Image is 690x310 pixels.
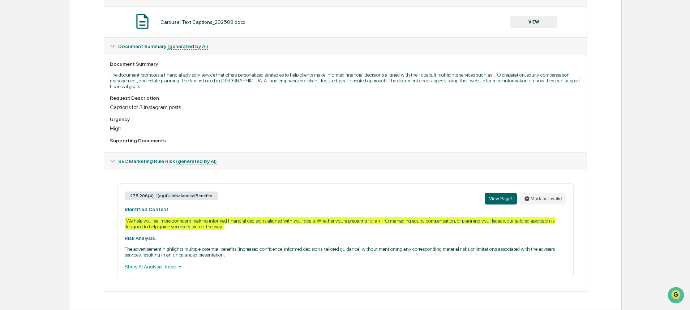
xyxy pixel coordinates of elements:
button: VIEW [510,16,557,28]
img: 1746055101610-c473b297-6a78-478c-a979-82029cc54cd1 [7,55,20,68]
div: Primary Document [104,6,586,37]
div: Captions for 3 instagram posts [110,104,580,111]
div: High [110,125,580,132]
a: 🖐️Preclearance [4,88,50,101]
a: 🗄️Attestations [50,88,93,101]
div: Carousel Text Captions_202509.docx [160,19,245,25]
p: How can we help? [7,15,132,27]
div: Request Description [110,95,580,101]
div: Supporting Documents [110,138,580,143]
div: Document Summary [110,61,580,67]
span: Attestations [60,91,90,98]
div: We're available if you need us! [25,63,91,68]
div: Document Summary (generated by AI) [104,55,586,152]
p: The advertisement highlights multiple potential benefits (increased confidence, informed decision... [125,246,566,258]
div: Document Summary (generated by AI) [104,170,586,291]
u: (generated by AI) [167,43,208,49]
a: 🔎Data Lookup [4,102,48,115]
iframe: Open customer support [667,286,686,306]
img: Document Icon [133,12,151,30]
div: Show AI Analysis Trace [125,263,566,271]
u: (generated by AI) [176,158,217,164]
p: The document promotes a financial advisory service that offers personalized strategies to help cl... [110,72,580,89]
span: SEC Marketing Rule Risk [118,158,217,164]
div: 🗄️ [52,92,58,98]
button: Start new chat [123,57,132,66]
span: Preclearance [14,91,47,98]
span: Data Lookup [14,105,46,112]
strong: Identified Content: [125,206,170,212]
div: 275.206(4)-1(a)(4) Unbalanced Benefits [125,191,218,200]
span: Document Summary [118,43,208,49]
span: Pylon [72,122,87,128]
a: Powered byPylon [51,122,87,128]
div: SEC Marketing Rule Risk (generated by AI) [104,152,586,170]
div: 🔎 [7,106,13,111]
strong: Risk Analysis: [125,235,156,241]
div: 🖐️ [7,92,13,98]
div: We help you feel more confident making informed financial decisions aligned with your goals. Whet... [125,217,556,230]
div: Document Summary (generated by AI) [104,38,586,55]
button: View Page1 [485,193,517,204]
div: Urgency [110,116,580,122]
div: Start new chat [25,55,119,63]
button: Mark as invalid [520,193,566,204]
